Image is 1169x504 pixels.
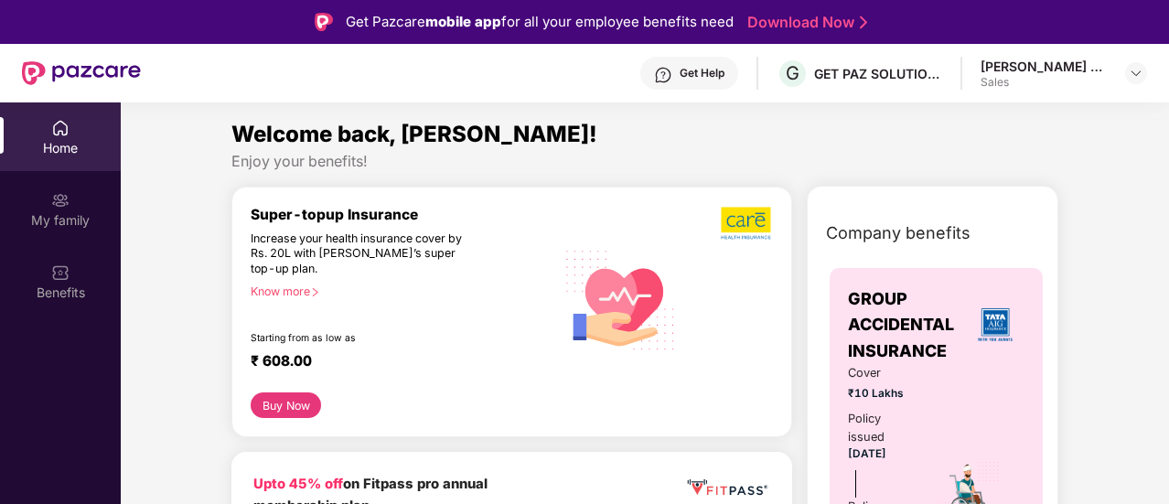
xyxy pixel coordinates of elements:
div: Super-topup Insurance [251,206,555,223]
img: svg+xml;base64,PHN2ZyBpZD0iSG9tZSIgeG1sbnM9Imh0dHA6Ly93d3cudzMub3JnLzIwMDAvc3ZnIiB3aWR0aD0iMjAiIG... [51,119,70,137]
img: svg+xml;base64,PHN2ZyBpZD0iQmVuZWZpdHMiIHhtbG5zPSJodHRwOi8vd3d3LnczLm9yZy8yMDAwL3N2ZyIgd2lkdGg9Ij... [51,263,70,282]
div: GET PAZ SOLUTIONS PRIVATE LIMTED [814,65,942,82]
img: Logo [315,13,333,31]
img: fppp.png [684,474,770,500]
div: [PERSON_NAME] Ravindarsingh [981,58,1109,75]
button: Buy Now [251,392,321,418]
div: Starting from as low as [251,332,477,345]
strong: mobile app [425,13,501,30]
div: Know more [251,284,544,297]
span: Company benefits [826,220,971,246]
div: Get Pazcare for all your employee benefits need [346,11,734,33]
div: Policy issued [848,410,915,446]
img: svg+xml;base64,PHN2ZyBpZD0iSGVscC0zMngzMiIgeG1sbnM9Imh0dHA6Ly93d3cudzMub3JnLzIwMDAvc3ZnIiB3aWR0aD... [654,66,672,84]
span: [DATE] [848,447,886,460]
div: Enjoy your benefits! [231,152,1058,171]
img: svg+xml;base64,PHN2ZyB3aWR0aD0iMjAiIGhlaWdodD0iMjAiIHZpZXdCb3g9IjAgMCAyMCAyMCIgZmlsbD0ibm9uZSIgeG... [51,191,70,209]
a: Download Now [747,13,862,32]
img: Stroke [860,13,867,32]
div: Increase your health insurance cover by Rs. 20L with [PERSON_NAME]’s super top-up plan. [251,231,477,277]
b: Upto 45% off [253,476,343,492]
div: Sales [981,75,1109,90]
div: ₹ 608.00 [251,352,537,374]
img: b5dec4f62d2307b9de63beb79f102df3.png [721,206,773,241]
img: svg+xml;base64,PHN2ZyBpZD0iRHJvcGRvd24tMzJ4MzIiIHhtbG5zPSJodHRwOi8vd3d3LnczLm9yZy8yMDAwL3N2ZyIgd2... [1129,66,1143,80]
span: Cover [848,364,915,382]
span: right [310,287,320,297]
span: Welcome back, [PERSON_NAME]! [231,121,597,147]
span: GROUP ACCIDENTAL INSURANCE [848,286,966,364]
span: G [786,62,799,84]
img: insurerLogo [971,300,1020,349]
img: New Pazcare Logo [22,61,141,85]
span: ₹10 Lakhs [848,385,915,402]
img: svg+xml;base64,PHN2ZyB4bWxucz0iaHR0cDovL3d3dy53My5vcmcvMjAwMC9zdmciIHhtbG5zOnhsaW5rPSJodHRwOi8vd3... [555,232,686,365]
div: Get Help [680,66,724,80]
